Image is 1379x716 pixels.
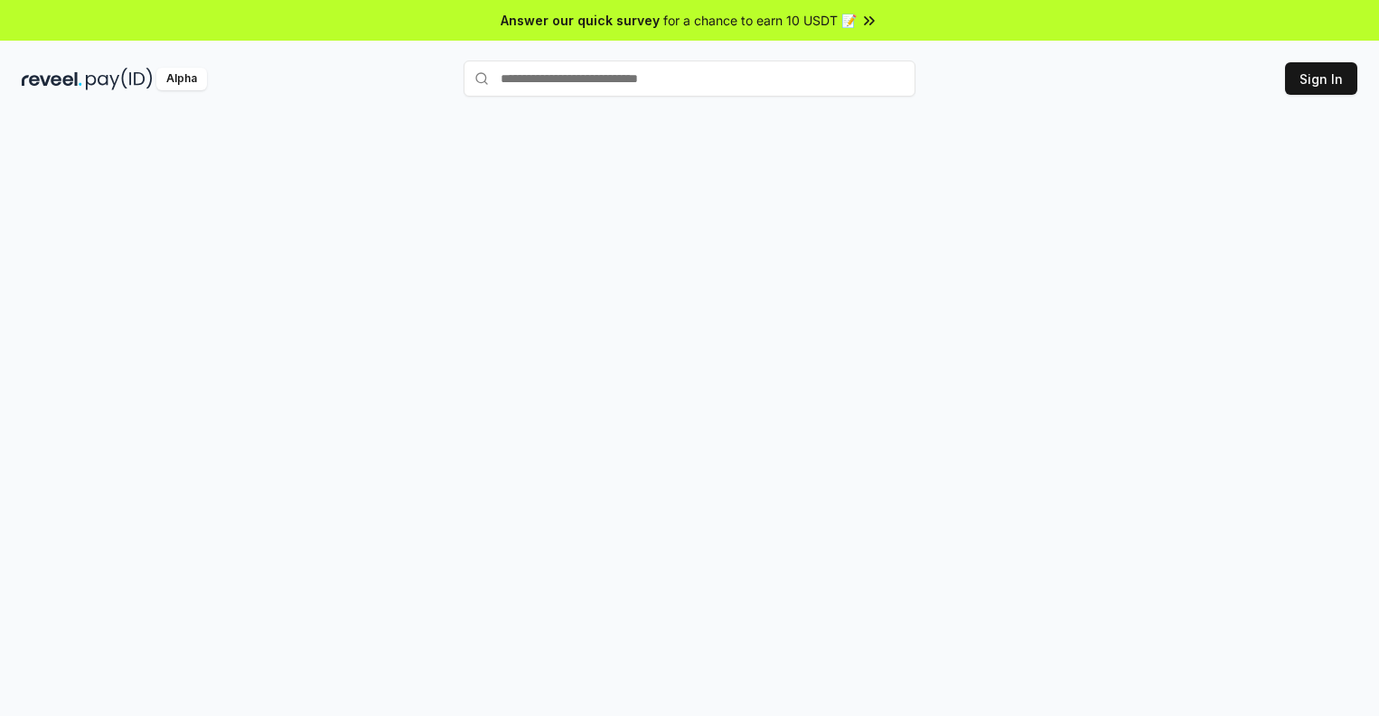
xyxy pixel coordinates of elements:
[156,68,207,90] div: Alpha
[86,68,153,90] img: pay_id
[22,68,82,90] img: reveel_dark
[501,11,660,30] span: Answer our quick survey
[1285,62,1357,95] button: Sign In
[663,11,857,30] span: for a chance to earn 10 USDT 📝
